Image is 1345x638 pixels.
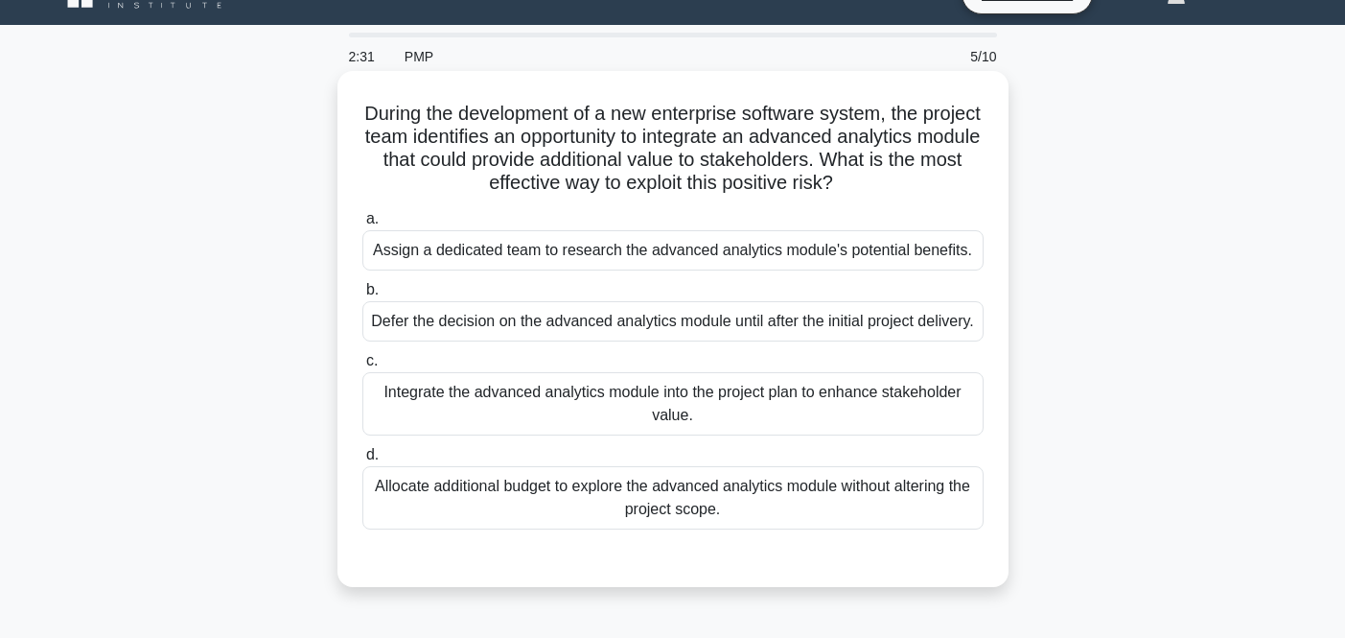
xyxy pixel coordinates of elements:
div: Assign a dedicated team to research the advanced analytics module's potential benefits. [362,230,984,271]
div: 2:31 [337,37,393,76]
span: c. [366,352,378,368]
div: Allocate additional budget to explore the advanced analytics module without altering the project ... [362,466,984,530]
h5: During the development of a new enterprise software system, the project team identifies an opport... [360,102,986,196]
div: Integrate the advanced analytics module into the project plan to enhance stakeholder value. [362,372,984,436]
span: d. [366,446,379,462]
div: Defer the decision on the advanced analytics module until after the initial project delivery. [362,301,984,342]
span: a. [366,210,379,226]
div: PMP [393,37,729,76]
div: 5/10 [896,37,1009,76]
span: b. [366,281,379,297]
